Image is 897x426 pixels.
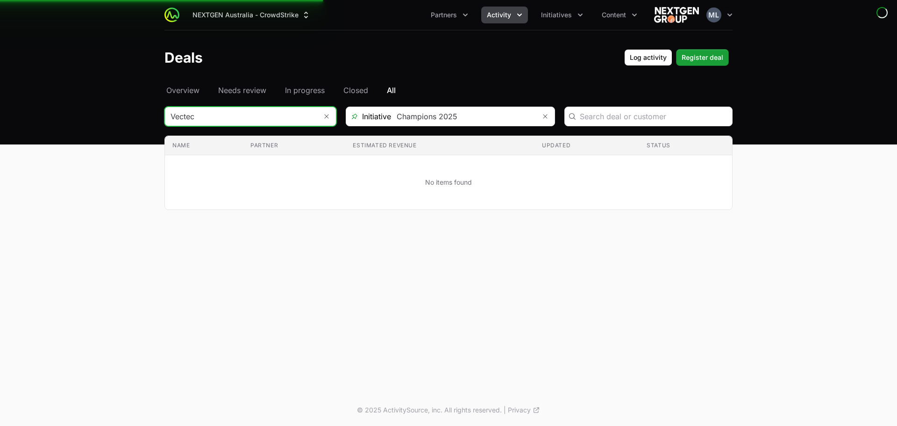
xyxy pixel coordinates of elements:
[624,49,672,66] button: Log activity
[187,7,316,23] button: NEXTGEN Australia - CrowdStrike
[596,7,643,23] button: Content
[481,7,528,23] div: Activity menu
[342,85,370,96] a: Closed
[164,85,733,96] nav: Deals navigation
[541,10,572,20] span: Initiatives
[487,10,511,20] span: Activity
[391,107,536,126] input: Search initiatives
[218,85,266,96] span: Needs review
[706,7,721,22] img: Mustafa Larki
[385,85,398,96] a: All
[285,85,325,96] span: In progress
[425,7,474,23] div: Partners menu
[387,85,396,96] span: All
[682,52,723,63] span: Register deal
[639,136,732,155] th: Status
[596,7,643,23] div: Content menu
[504,405,506,415] span: |
[165,107,317,126] input: Search partner
[535,7,589,23] button: Initiatives
[243,136,345,155] th: Partner
[187,7,316,23] div: Supplier switch menu
[345,136,534,155] th: Estimated revenue
[508,405,540,415] a: Privacy
[654,6,699,24] img: NEXTGEN Australia
[164,85,201,96] a: Overview
[431,10,457,20] span: Partners
[630,52,667,63] span: Log activity
[166,85,199,96] span: Overview
[602,10,626,20] span: Content
[164,7,179,22] img: ActivitySource
[165,155,732,210] td: No items found
[536,107,555,126] button: Remove
[283,85,327,96] a: In progress
[357,405,502,415] p: © 2025 ActivitySource, inc. All rights reserved.
[164,107,733,210] section: Deals Filters
[346,111,391,122] span: Initiative
[535,7,589,23] div: Initiatives menu
[165,136,243,155] th: Name
[343,85,368,96] span: Closed
[216,85,268,96] a: Needs review
[164,49,203,66] h1: Deals
[624,49,729,66] div: Primary actions
[580,111,726,122] input: Search deal or customer
[481,7,528,23] button: Activity
[179,7,643,23] div: Main navigation
[425,7,474,23] button: Partners
[317,107,336,126] button: Remove
[534,136,639,155] th: Updated
[676,49,729,66] button: Register deal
